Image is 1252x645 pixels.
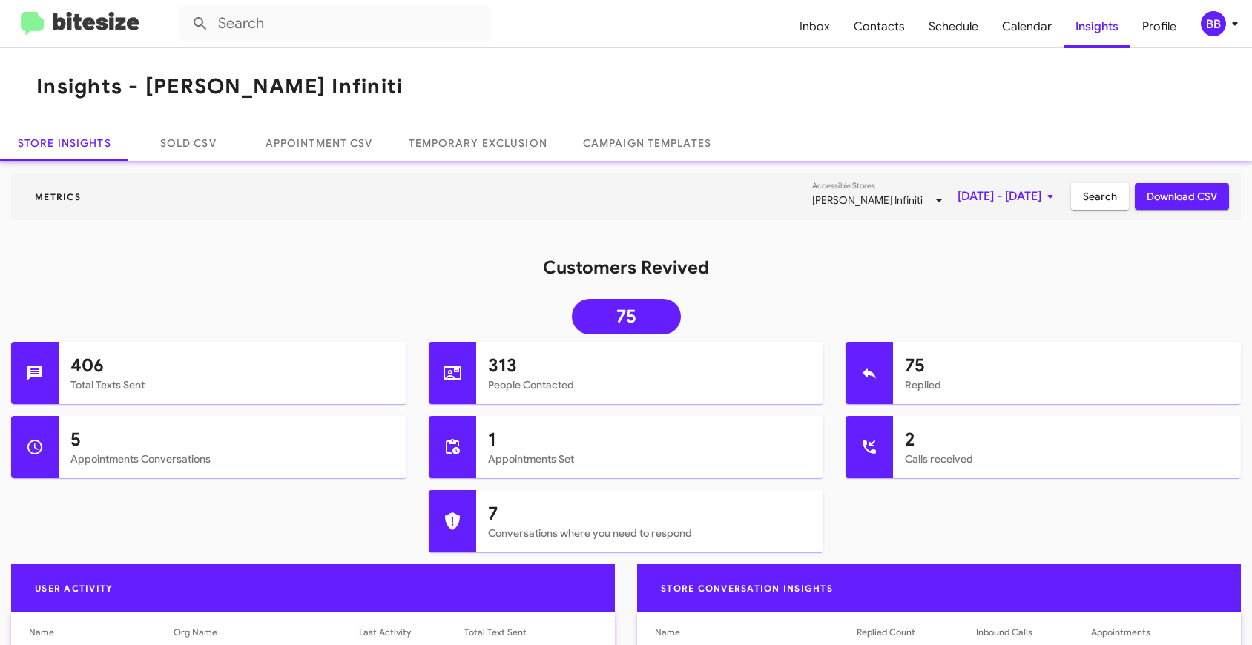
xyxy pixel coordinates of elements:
button: Download CSV [1135,183,1229,210]
mat-card-subtitle: Replied [905,377,1229,392]
h1: 406 [70,354,395,377]
div: BB [1201,11,1226,36]
div: Replied Count [857,625,975,640]
div: Inbound Calls [976,625,1032,640]
button: [DATE] - [DATE] [946,183,1071,210]
span: Search [1083,183,1117,210]
div: Replied Count [857,625,915,640]
a: Campaign Templates [565,125,729,161]
span: 75 [616,309,636,324]
a: Schedule [917,5,990,48]
button: Search [1071,183,1129,210]
mat-card-subtitle: Appointments Set [488,451,812,466]
mat-card-subtitle: Calls received [905,451,1229,466]
mat-card-subtitle: Conversations where you need to respond [488,526,812,540]
div: Total Text Sent [464,625,597,640]
span: [DATE] - [DATE] [958,183,1059,210]
div: Org Name [174,625,217,640]
a: Sold CSV [129,125,248,161]
a: Calendar [990,5,1064,48]
input: Search [179,6,491,42]
a: Inbox [788,5,842,48]
a: Appointment CSV [248,125,391,161]
a: Contacts [842,5,917,48]
h1: Insights - [PERSON_NAME] Infiniti [36,75,403,99]
h1: 2 [905,428,1229,451]
h1: 75 [905,354,1229,377]
button: BB [1188,11,1236,36]
div: Appointments [1091,625,1223,640]
a: Profile [1130,5,1188,48]
div: Total Text Sent [464,625,527,640]
span: Metrics [23,191,93,202]
mat-card-subtitle: Appointments Conversations [70,451,395,466]
div: Last Activity [359,625,464,640]
h1: 7 [488,502,812,526]
div: Last Activity [359,625,411,640]
a: Temporary Exclusion [391,125,565,161]
h1: 1 [488,428,812,451]
a: Insights [1064,5,1130,48]
span: Download CSV [1147,183,1217,210]
div: Inbound Calls [976,625,1092,640]
div: Name [655,625,857,640]
h1: 313 [488,354,812,377]
div: Name [655,625,680,640]
span: Store Conversation Insights [649,583,845,594]
h1: 5 [70,428,395,451]
div: Org Name [174,625,359,640]
div: Appointments [1091,625,1150,640]
span: [PERSON_NAME] Infiniti [812,193,923,207]
div: Name [29,625,174,640]
mat-card-subtitle: Total Texts Sent [70,377,395,392]
mat-card-subtitle: People Contacted [488,377,812,392]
